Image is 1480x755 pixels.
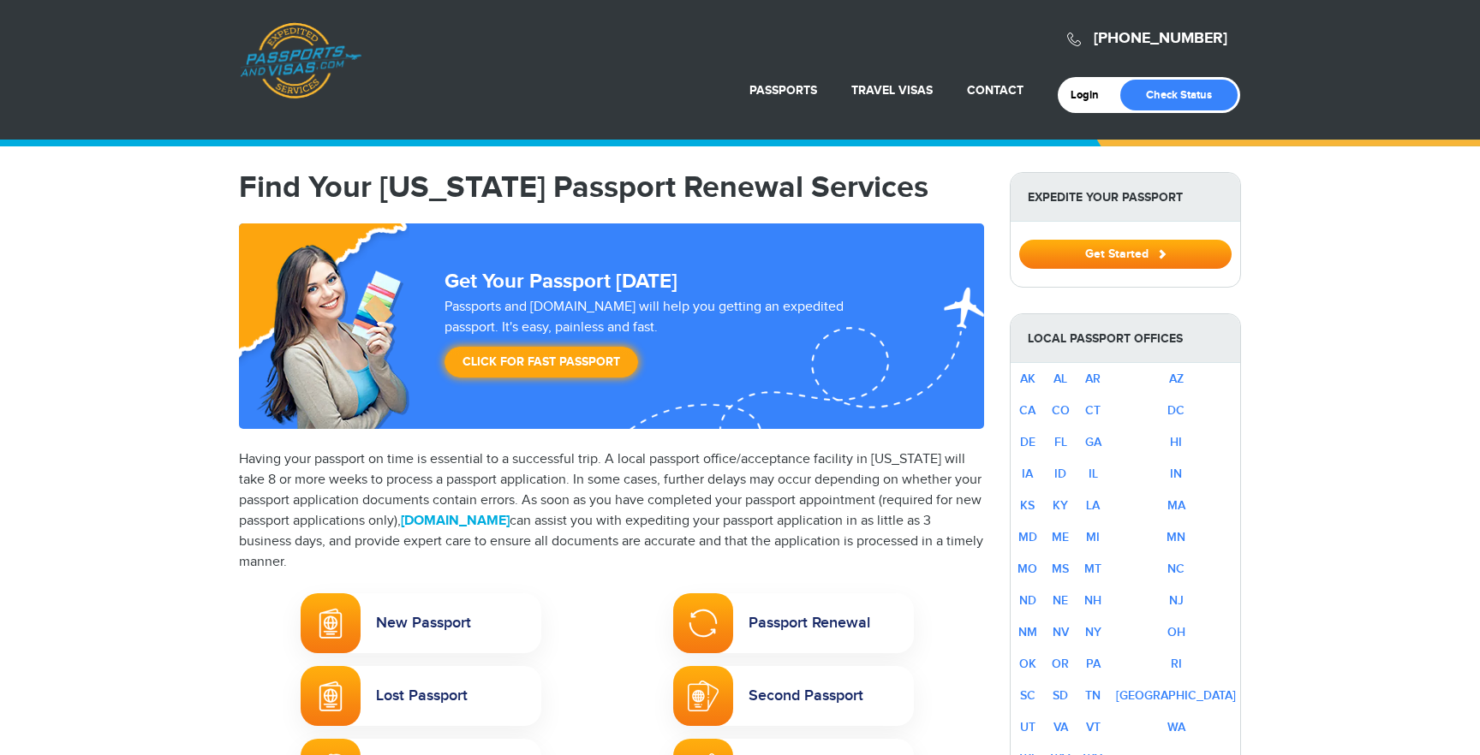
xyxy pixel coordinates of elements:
a: KS [1020,498,1035,513]
a: [PHONE_NUMBER] [1094,29,1227,48]
a: Check Status [1120,80,1238,110]
a: MN [1167,530,1185,544]
a: NE [1053,593,1068,608]
strong: Local Passport Offices [1011,314,1240,363]
a: ME [1052,530,1069,544]
a: FL [1054,435,1067,449]
img: New Passport [319,608,343,639]
a: NV [1053,625,1069,639]
a: Passports [749,83,817,98]
div: Passports and [DOMAIN_NAME] will help you getting an expedited passport. It's easy, painless and ... [438,297,905,386]
a: Passports & [DOMAIN_NAME] [240,22,361,99]
a: OH [1167,625,1185,639]
a: NY [1085,625,1101,639]
a: DE [1020,435,1035,449]
a: AL [1053,372,1067,386]
p: Having your passport on time is essential to a successful trip. A local passport office/acceptanc... [239,449,984,573]
a: Login [1071,88,1111,102]
a: ID [1054,467,1066,481]
a: MT [1084,562,1101,576]
a: IL [1089,467,1098,481]
a: Get Started [1019,247,1232,260]
a: UT [1020,720,1035,734]
a: KY [1053,498,1068,513]
a: Contact [967,83,1023,98]
a: MA [1167,498,1185,513]
a: CA [1019,403,1035,418]
a: VA [1053,720,1068,734]
strong: Expedite Your Passport [1011,173,1240,222]
a: VT [1086,720,1101,734]
a: GA [1085,435,1101,449]
a: NM [1018,625,1037,639]
a: IN [1170,467,1182,481]
a: Travel Visas [851,83,933,98]
a: [DOMAIN_NAME] [401,513,510,529]
a: PA [1086,657,1101,671]
a: New PassportNew Passport [301,593,541,653]
a: [GEOGRAPHIC_DATA] [1116,688,1236,703]
a: NC [1167,562,1185,576]
img: Passport Renewal [688,608,719,639]
a: HI [1170,435,1182,449]
a: AK [1020,372,1035,386]
a: ND [1019,593,1036,608]
strong: Get Your Passport [DATE] [445,269,677,294]
h1: Find Your [US_STATE] Passport Renewal Services [239,172,984,203]
button: Get Started [1019,240,1232,269]
a: WA [1167,720,1185,734]
a: NJ [1169,593,1184,608]
img: Second Passport [688,681,719,711]
a: OK [1019,657,1036,671]
a: CT [1085,403,1101,418]
a: RI [1171,657,1182,671]
a: IA [1022,467,1033,481]
a: OR [1052,657,1069,671]
a: AZ [1169,372,1184,386]
a: MI [1086,530,1100,544]
a: CO [1052,403,1070,418]
a: LA [1086,498,1100,513]
a: MO [1017,562,1037,576]
a: DC [1167,403,1185,418]
a: MD [1018,530,1037,544]
a: Lost PassportLost Passport [301,666,541,726]
img: Lost Passport [319,681,343,711]
a: Click for Fast Passport [445,347,638,377]
a: MS [1052,562,1069,576]
a: Second PassportSecond Passport [673,666,914,726]
a: SD [1053,688,1068,703]
a: SC [1020,688,1035,703]
a: NH [1084,593,1101,608]
a: TN [1085,688,1101,703]
a: AR [1085,372,1101,386]
a: Passport RenewalPassport Renewal [673,593,914,653]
